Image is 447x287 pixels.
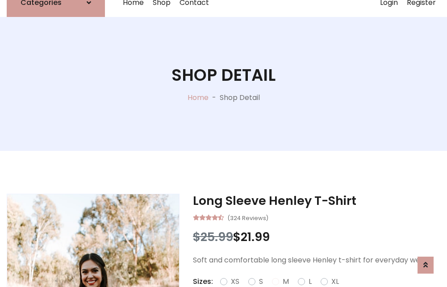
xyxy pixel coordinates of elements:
label: S [259,276,263,287]
label: XS [231,276,239,287]
p: Sizes: [193,276,213,287]
small: (324 Reviews) [227,212,268,223]
h3: Long Sleeve Henley T-Shirt [193,194,440,208]
a: Home [188,92,209,103]
label: M [283,276,289,287]
label: L [309,276,312,287]
h3: $ [193,230,440,244]
label: XL [331,276,339,287]
p: Soft and comfortable long sleeve Henley t-shirt for everyday wear. [193,255,440,266]
p: - [209,92,220,103]
span: 21.99 [241,229,270,245]
span: $25.99 [193,229,233,245]
p: Shop Detail [220,92,260,103]
h1: Shop Detail [171,65,276,85]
